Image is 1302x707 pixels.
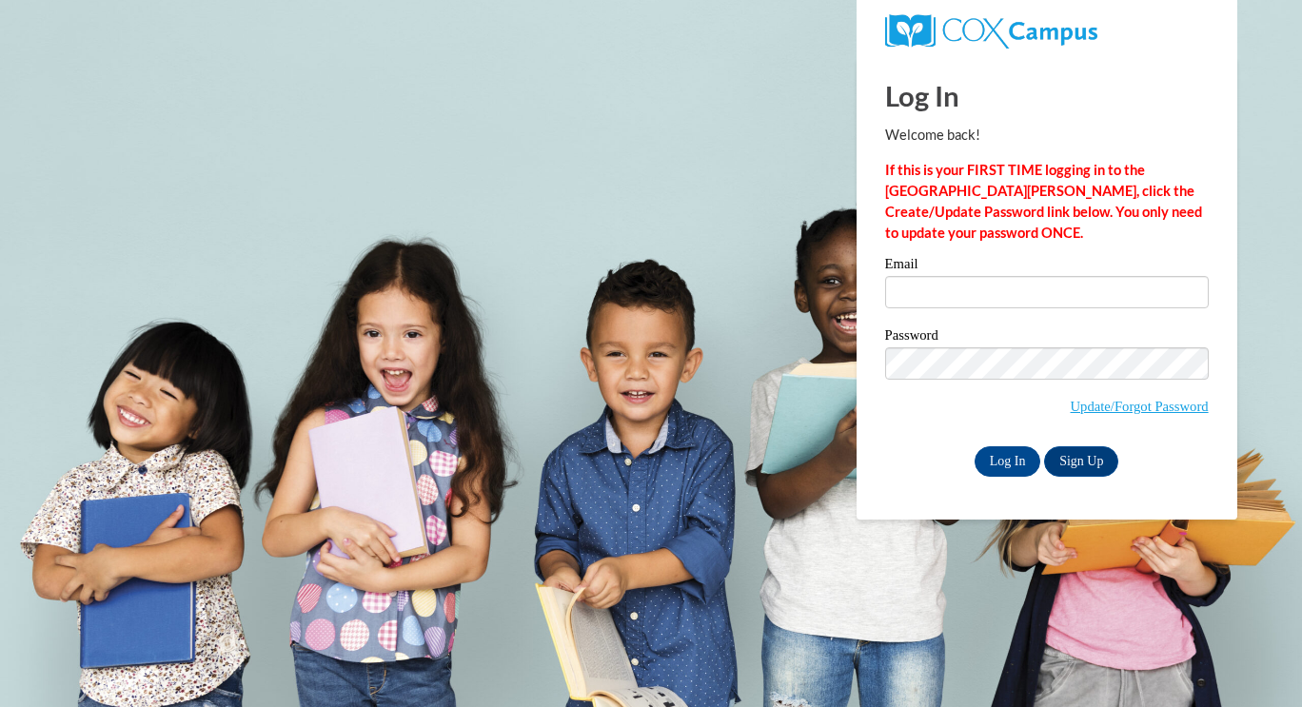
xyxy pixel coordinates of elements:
[885,76,1209,115] h1: Log In
[885,328,1209,347] label: Password
[885,257,1209,276] label: Email
[885,14,1097,49] img: COX Campus
[1071,399,1209,414] a: Update/Forgot Password
[885,22,1097,38] a: COX Campus
[885,125,1209,146] p: Welcome back!
[975,446,1041,477] input: Log In
[885,162,1202,241] strong: If this is your FIRST TIME logging in to the [GEOGRAPHIC_DATA][PERSON_NAME], click the Create/Upd...
[1044,446,1118,477] a: Sign Up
